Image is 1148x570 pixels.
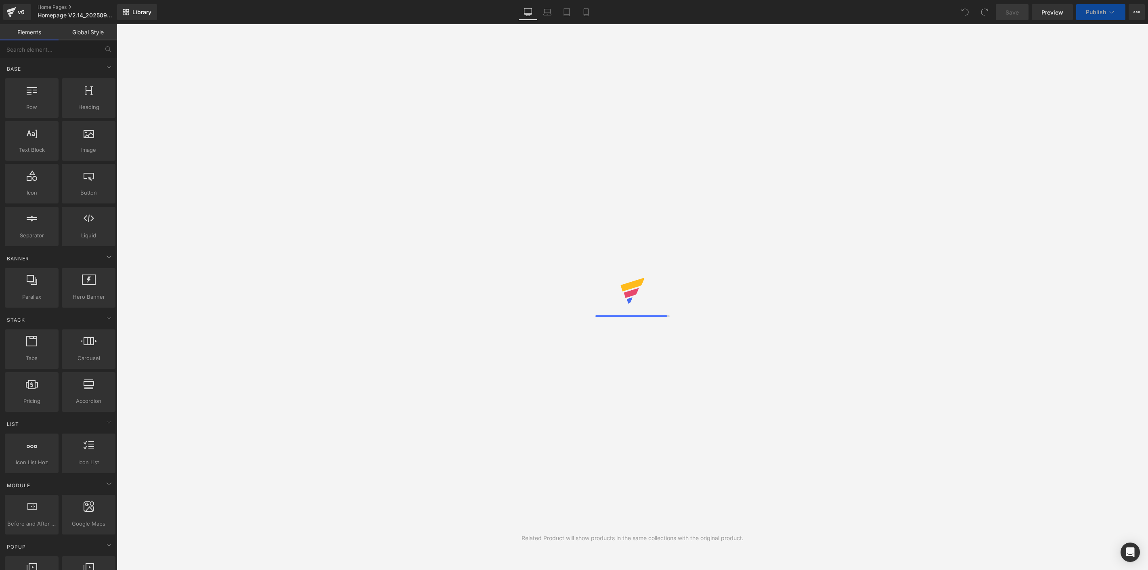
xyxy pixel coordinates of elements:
[6,482,31,489] span: Module
[64,103,113,111] span: Heading
[64,458,113,467] span: Icon List
[1121,543,1140,562] div: Open Intercom Messenger
[6,316,26,324] span: Stack
[1006,8,1019,17] span: Save
[518,4,538,20] a: Desktop
[38,12,115,19] span: Homepage V2.14_20250929-INTLCoffeeDaySale
[1076,4,1125,20] button: Publish
[16,7,26,17] div: v6
[6,65,22,73] span: Base
[7,103,56,111] span: Row
[7,146,56,154] span: Text Block
[64,189,113,197] span: Button
[1129,4,1145,20] button: More
[6,420,20,428] span: List
[64,293,113,301] span: Hero Banner
[7,397,56,405] span: Pricing
[976,4,993,20] button: Redo
[1041,8,1063,17] span: Preview
[7,293,56,301] span: Parallax
[59,24,117,40] a: Global Style
[7,354,56,363] span: Tabs
[7,520,56,528] span: Before and After Images
[557,4,576,20] a: Tablet
[957,4,973,20] button: Undo
[3,4,31,20] a: v6
[522,534,744,543] div: Related Product will show products in the same collections with the original product.
[64,397,113,405] span: Accordion
[6,543,27,551] span: Popup
[538,4,557,20] a: Laptop
[7,231,56,240] span: Separator
[6,255,30,262] span: Banner
[7,458,56,467] span: Icon List Hoz
[117,4,157,20] a: New Library
[64,231,113,240] span: Liquid
[64,354,113,363] span: Carousel
[576,4,596,20] a: Mobile
[64,146,113,154] span: Image
[1086,9,1106,15] span: Publish
[1032,4,1073,20] a: Preview
[7,189,56,197] span: Icon
[38,4,130,10] a: Home Pages
[132,8,151,16] span: Library
[64,520,113,528] span: Google Maps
